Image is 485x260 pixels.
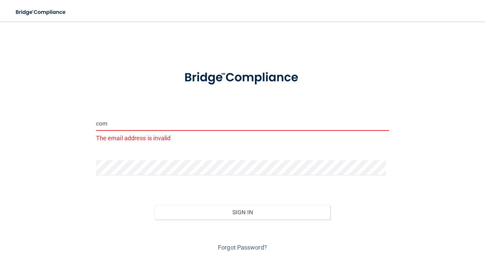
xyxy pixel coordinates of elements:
img: bridge_compliance_login_screen.278c3ca4.svg [10,5,72,19]
p: The email address is invalid [96,133,389,144]
img: bridge_compliance_login_screen.278c3ca4.svg [172,62,313,94]
button: Sign In [155,205,330,220]
input: Email [96,116,389,131]
iframe: Drift Widget Chat Controller [368,212,477,239]
a: Forgot Password? [218,244,267,251]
